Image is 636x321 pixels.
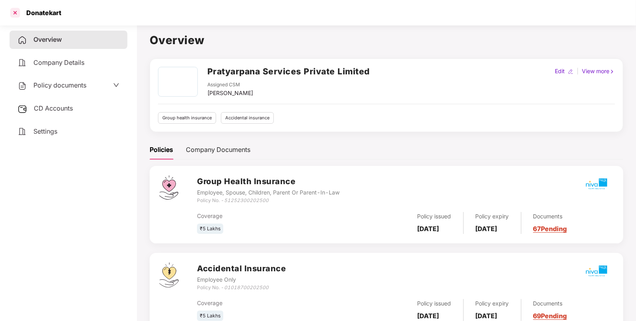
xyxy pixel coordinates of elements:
span: Company Details [33,58,84,66]
div: Assigned CSM [207,81,253,89]
h1: Overview [150,31,623,49]
b: [DATE] [476,312,497,320]
div: Employee, Spouse, Children, Parent Or Parent-In-Law [197,188,339,197]
img: svg+xml;base64,PHN2ZyB4bWxucz0iaHR0cDovL3d3dy53My5vcmcvMjAwMC9zdmciIHdpZHRoPSIyNCIgaGVpZ2h0PSIyNC... [18,81,27,91]
div: Employee Only [197,275,286,284]
div: Documents [533,299,567,308]
span: CD Accounts [34,104,73,112]
div: Company Documents [186,145,250,155]
div: Policy expiry [476,299,509,308]
div: | [575,67,580,76]
div: View more [580,67,616,76]
h3: Accidental Insurance [197,263,286,275]
div: Group health insurance [158,112,216,124]
div: Policy issued [417,212,451,221]
div: [PERSON_NAME] [207,89,253,97]
div: Accidental insurance [221,112,274,124]
span: Policy documents [33,81,86,89]
a: 69 Pending [533,312,567,320]
span: down [113,82,119,88]
img: rightIcon [609,69,615,74]
div: Documents [533,212,567,221]
b: [DATE] [476,225,497,233]
span: Overview [33,35,62,43]
h2: Pratyarpana Services Private Limited [207,65,370,78]
div: Edit [553,67,566,76]
div: Coverage [197,299,336,307]
img: mbhicl.png [583,170,611,198]
b: [DATE] [417,225,439,233]
img: svg+xml;base64,PHN2ZyB4bWxucz0iaHR0cDovL3d3dy53My5vcmcvMjAwMC9zdmciIHdpZHRoPSI0Ny43MTQiIGhlaWdodD... [159,175,178,200]
b: [DATE] [417,312,439,320]
div: Policy issued [417,299,451,308]
img: svg+xml;base64,PHN2ZyB4bWxucz0iaHR0cDovL3d3dy53My5vcmcvMjAwMC9zdmciIHdpZHRoPSIyNCIgaGVpZ2h0PSIyNC... [18,127,27,136]
img: mbhicl.png [583,257,611,285]
div: Policy No. - [197,197,339,204]
span: Settings [33,127,57,135]
img: editIcon [568,69,574,74]
div: Coverage [197,212,336,220]
h3: Group Health Insurance [197,175,339,188]
div: Policy expiry [476,212,509,221]
img: svg+xml;base64,PHN2ZyB4bWxucz0iaHR0cDovL3d3dy53My5vcmcvMjAwMC9zdmciIHdpZHRoPSI0OS4zMjEiIGhlaWdodD... [159,263,179,288]
img: svg+xml;base64,PHN2ZyB4bWxucz0iaHR0cDovL3d3dy53My5vcmcvMjAwMC9zdmciIHdpZHRoPSIyNCIgaGVpZ2h0PSIyNC... [18,35,27,45]
div: Policies [150,145,173,155]
i: 51252300202500 [224,197,269,203]
i: 01018700202500 [224,284,269,290]
img: svg+xml;base64,PHN2ZyB3aWR0aD0iMjUiIGhlaWdodD0iMjQiIHZpZXdCb3g9IjAgMCAyNSAyNCIgZmlsbD0ibm9uZSIgeG... [18,104,27,114]
div: Donatekart [21,9,61,17]
a: 67 Pending [533,225,567,233]
img: svg+xml;base64,PHN2ZyB4bWxucz0iaHR0cDovL3d3dy53My5vcmcvMjAwMC9zdmciIHdpZHRoPSIyNCIgaGVpZ2h0PSIyNC... [18,58,27,68]
div: Policy No. - [197,284,286,292]
div: ₹5 Lakhs [197,224,223,234]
